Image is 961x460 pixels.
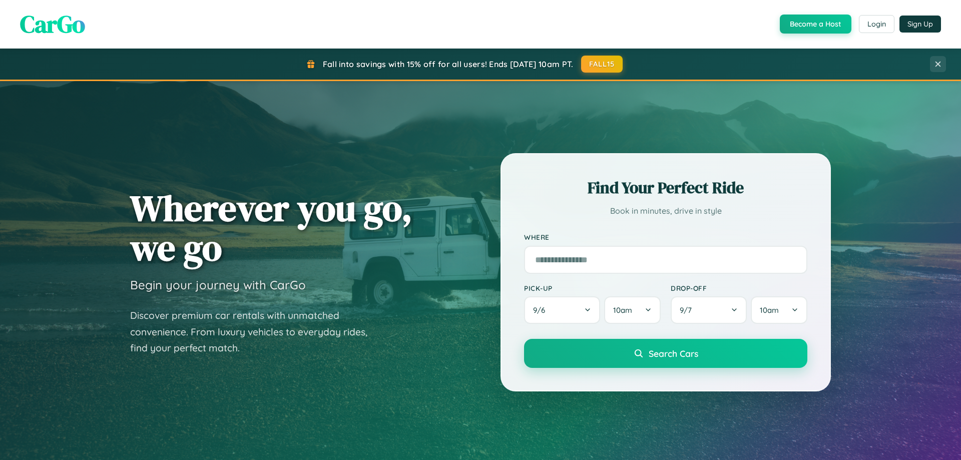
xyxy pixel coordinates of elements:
[899,16,941,33] button: Sign Up
[613,305,632,315] span: 10am
[649,348,698,359] span: Search Cars
[760,305,779,315] span: 10am
[20,8,85,41] span: CarGo
[581,56,623,73] button: FALL15
[780,15,851,34] button: Become a Host
[524,339,807,368] button: Search Cars
[533,305,550,315] span: 9 / 6
[130,307,380,356] p: Discover premium car rentals with unmatched convenience. From luxury vehicles to everyday rides, ...
[130,277,306,292] h3: Begin your journey with CarGo
[671,284,807,292] label: Drop-off
[524,296,600,324] button: 9/6
[604,296,661,324] button: 10am
[524,284,661,292] label: Pick-up
[671,296,747,324] button: 9/7
[859,15,894,33] button: Login
[323,59,574,69] span: Fall into savings with 15% off for all users! Ends [DATE] 10am PT.
[130,188,412,267] h1: Wherever you go, we go
[524,204,807,218] p: Book in minutes, drive in style
[751,296,807,324] button: 10am
[524,177,807,199] h2: Find Your Perfect Ride
[680,305,697,315] span: 9 / 7
[524,233,807,242] label: Where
